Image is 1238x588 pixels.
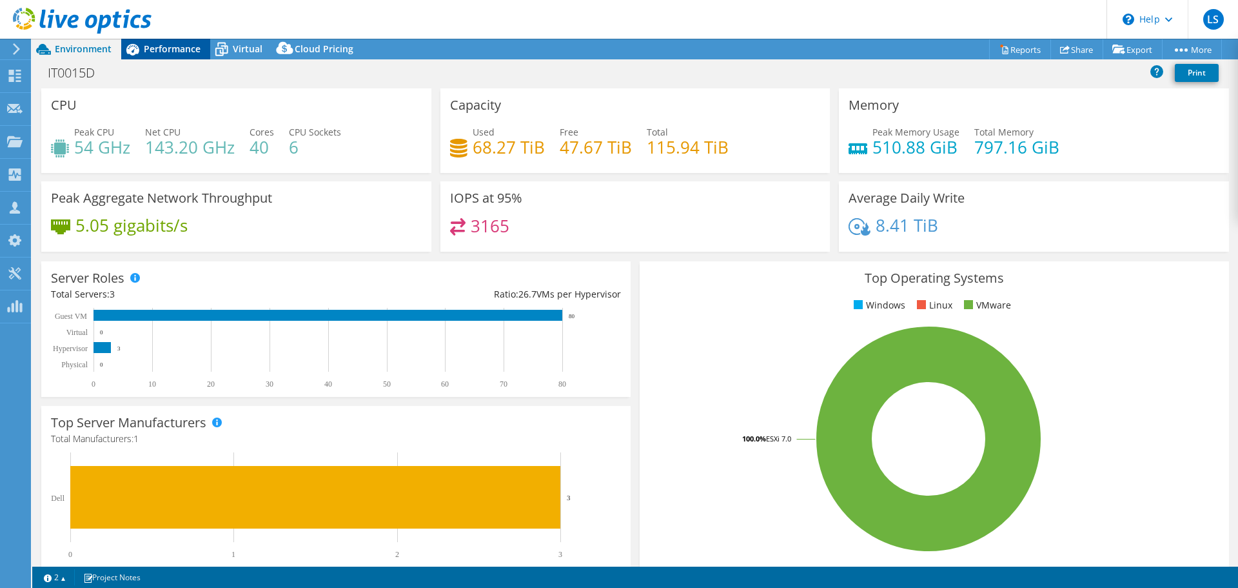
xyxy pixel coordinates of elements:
[55,312,87,321] text: Guest VM
[558,380,566,389] text: 80
[74,569,150,585] a: Project Notes
[1162,39,1222,59] a: More
[567,494,571,502] text: 3
[75,218,188,232] h4: 5.05 gigabits/s
[961,298,1011,312] li: VMware
[383,380,391,389] text: 50
[560,126,578,138] span: Free
[148,380,156,389] text: 10
[51,287,336,301] div: Total Servers:
[647,140,729,154] h4: 115.94 TiB
[876,218,938,232] h4: 8.41 TiB
[207,380,215,389] text: 20
[473,140,545,154] h4: 68.27 TiB
[231,550,235,559] text: 1
[1175,64,1219,82] a: Print
[68,550,72,559] text: 0
[974,140,1059,154] h4: 797.16 GiB
[289,126,341,138] span: CPU Sockets
[850,298,905,312] li: Windows
[473,126,495,138] span: Used
[42,66,115,80] h1: IT0015D
[1103,39,1163,59] a: Export
[872,140,959,154] h4: 510.88 GiB
[144,43,201,55] span: Performance
[558,550,562,559] text: 3
[53,344,88,353] text: Hypervisor
[74,126,114,138] span: Peak CPU
[51,432,621,446] h4: Total Manufacturers:
[117,345,121,352] text: 3
[518,288,536,300] span: 26.7
[250,140,274,154] h4: 40
[51,271,124,285] h3: Server Roles
[100,361,103,368] text: 0
[133,432,139,445] span: 1
[145,140,235,154] h4: 143.20 GHz
[441,380,449,389] text: 60
[849,98,899,112] h3: Memory
[51,494,64,503] text: Dell
[872,126,959,138] span: Peak Memory Usage
[450,98,501,112] h3: Capacity
[560,140,632,154] h4: 47.67 TiB
[51,416,206,430] h3: Top Server Manufacturers
[336,287,621,301] div: Ratio: VMs per Hypervisor
[324,380,332,389] text: 40
[649,271,1219,285] h3: Top Operating Systems
[500,380,507,389] text: 70
[569,313,575,319] text: 80
[266,380,273,389] text: 30
[35,569,75,585] a: 2
[1123,14,1134,25] svg: \n
[742,434,766,443] tspan: 100.0%
[233,43,262,55] span: Virtual
[849,191,965,205] h3: Average Daily Write
[66,328,88,337] text: Virtual
[647,126,668,138] span: Total
[974,126,1034,138] span: Total Memory
[145,126,181,138] span: Net CPU
[289,140,341,154] h4: 6
[450,191,522,205] h3: IOPS at 95%
[61,360,88,369] text: Physical
[55,43,112,55] span: Environment
[100,329,103,336] text: 0
[989,39,1051,59] a: Reports
[395,550,399,559] text: 2
[110,288,115,300] span: 3
[250,126,274,138] span: Cores
[51,98,77,112] h3: CPU
[295,43,353,55] span: Cloud Pricing
[914,298,952,312] li: Linux
[766,434,791,443] tspan: ESXi 7.0
[1203,9,1224,30] span: LS
[74,140,130,154] h4: 54 GHz
[51,191,272,205] h3: Peak Aggregate Network Throughput
[1050,39,1103,59] a: Share
[92,380,95,389] text: 0
[471,219,509,233] h4: 3165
